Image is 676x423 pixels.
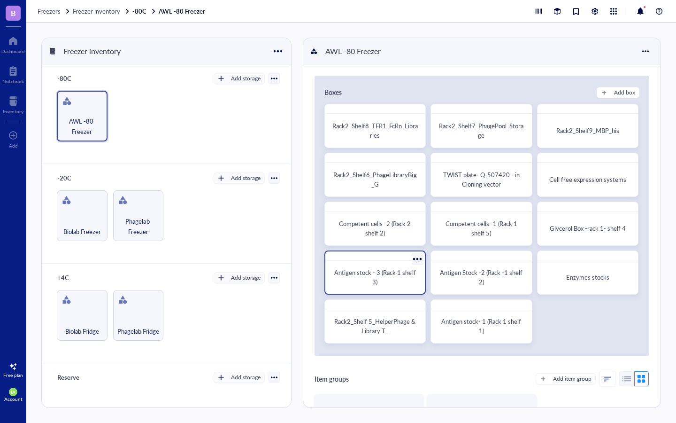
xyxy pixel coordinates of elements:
span: Biolab Fridge [65,326,99,337]
div: -80C [53,72,109,85]
span: Antigen Stock -2 (Rack -1 shelf 2) [440,268,524,286]
div: Account [4,396,23,402]
div: Add storage [231,274,261,282]
div: Add item group [553,375,591,383]
span: B [11,7,16,19]
span: AWL -80 Freezer [61,116,103,137]
span: TWIST plate- Q-507420 - in Cloning vector [443,170,521,188]
div: Dashboard [1,48,25,54]
span: Rack2_Shelf7_PhagePool_Storage [439,121,523,140]
span: IA [11,389,15,395]
button: Add box [597,87,639,98]
div: Inventory [3,109,23,114]
span: Glycerol Box -rack 1- shelf 4 [550,224,626,233]
a: -80CAWL -80 Freezer [132,7,207,16]
span: Antigen stock- 1 (Rack 1 shelf 1) [441,317,522,335]
span: Rack2_Shelf 5_HelperPhage & Library T_ [334,317,417,335]
a: Dashboard [1,33,25,54]
div: Add storage [231,373,261,382]
button: Add storage [214,73,265,84]
span: Competent cells -2 (Rack 2 shelf 2) [339,219,412,237]
a: Freezer inventory [73,7,131,16]
div: Reserve [53,371,109,384]
div: Add box [614,88,635,97]
button: Add storage [214,272,265,283]
div: -20C [53,172,109,185]
div: Add storage [231,74,261,83]
div: Free plan [3,372,23,378]
span: Rack2_Shelf6_PhageLibraryBig_G [333,170,416,188]
span: Phagelab Fridge [117,326,159,337]
div: Notebook [2,78,24,84]
div: AWL -80 Freezer [321,43,385,59]
div: Add storage [231,174,261,182]
span: Freezers [38,7,61,16]
div: Boxes [324,87,342,98]
span: Antigen stock - 3 (Rack 1 shelf 3) [334,268,417,286]
span: Enzymes stocks [566,273,609,282]
span: Biolab Freezer [63,227,101,237]
span: Competent cells -1 (Rack 1 shelf 5) [446,219,519,237]
button: Add storage [214,172,265,184]
button: Add item group [536,373,596,384]
a: Notebook [2,63,24,84]
span: Rack2_Shelf8_TFR1_FcRn_Libraries [332,121,418,140]
a: Freezers [38,7,71,16]
span: Phagelab Freezer [117,216,160,237]
div: Item groups [315,374,349,384]
span: Cell free expression systems [549,175,626,184]
span: Rack2_Shelf9_MBP_his [556,126,619,135]
div: Add [9,143,18,149]
button: Add storage [214,372,265,383]
div: Freezer inventory [59,43,125,59]
span: Freezer inventory [73,7,120,16]
div: +4C [53,271,109,284]
a: Inventory [3,94,23,114]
